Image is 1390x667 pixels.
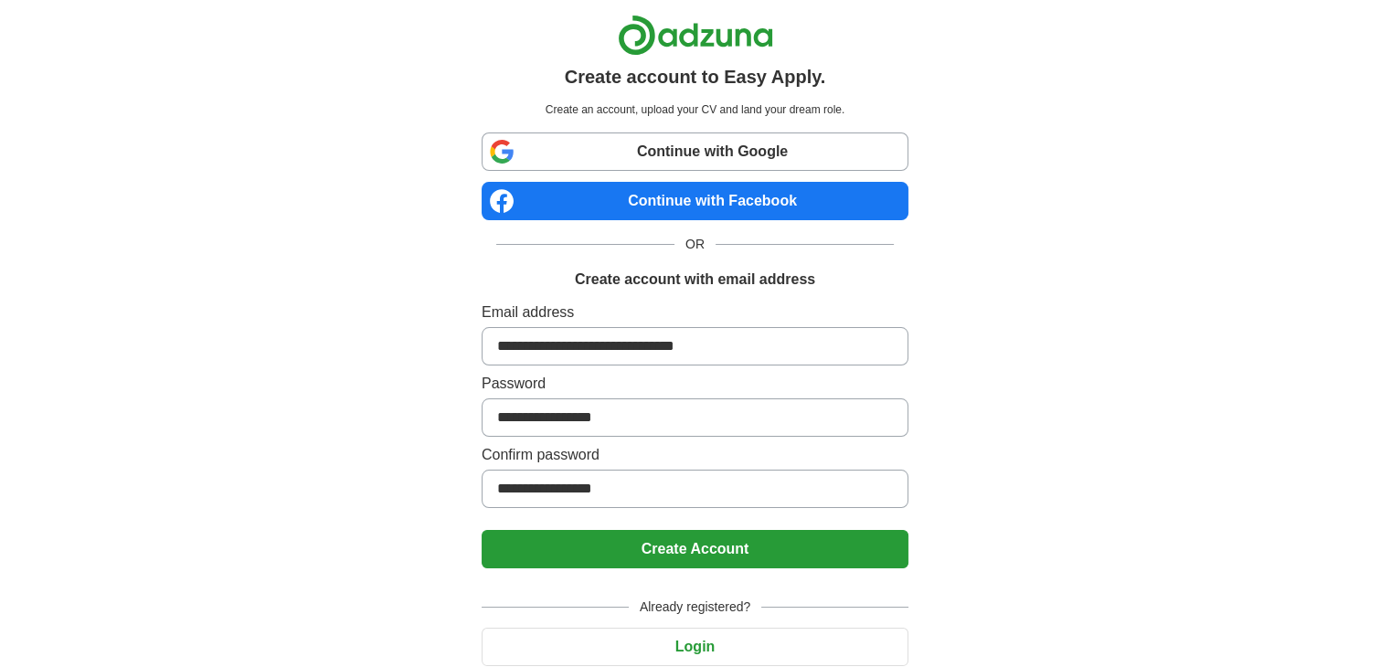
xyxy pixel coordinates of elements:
a: Continue with Facebook [482,182,908,220]
button: Create Account [482,530,908,568]
label: Confirm password [482,444,908,466]
label: Password [482,373,908,395]
p: Create an account, upload your CV and land your dream role. [485,101,905,118]
button: Login [482,628,908,666]
img: Adzuna logo [618,15,773,56]
a: Login [482,639,908,654]
label: Email address [482,302,908,323]
h1: Create account to Easy Apply. [565,63,826,90]
span: Already registered? [629,598,761,617]
a: Continue with Google [482,132,908,171]
h1: Create account with email address [575,269,815,291]
span: OR [674,235,716,254]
